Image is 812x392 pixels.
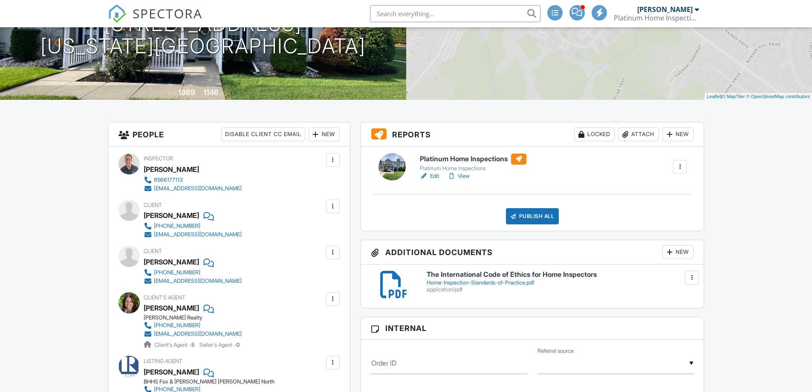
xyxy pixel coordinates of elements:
a: © OpenStreetMap contributors [746,94,810,99]
span: Client's Agent - [154,342,196,348]
div: BHHS Fox & [PERSON_NAME] [PERSON_NAME] North [144,378,331,385]
span: sq. ft. [220,90,232,96]
div: Home-Inspection-Standards-of-Practice.pdf [427,279,694,286]
strong: 0 [236,342,240,348]
span: Seller's Agent - [199,342,240,348]
div: 1989 [178,88,195,97]
a: [EMAIL_ADDRESS][DOMAIN_NAME] [144,330,242,338]
h3: Internal [361,317,704,340]
a: [PERSON_NAME] [144,366,199,378]
span: Client's Agent [144,294,185,301]
div: Platinum Home Inspections [420,165,526,172]
a: Leaflet [707,94,721,99]
img: The Best Home Inspection Software - Spectora [108,4,127,23]
div: [PERSON_NAME] [144,256,199,268]
h3: Additional Documents [361,240,704,264]
a: SPECTORA [108,12,202,29]
div: [PERSON_NAME] [144,209,199,222]
div: application/pdf [427,286,694,293]
a: [PERSON_NAME] [144,302,199,314]
div: [PHONE_NUMBER] [154,269,200,276]
a: Edit [420,172,439,180]
div: Publish All [506,208,559,224]
a: [EMAIL_ADDRESS][DOMAIN_NAME] [144,277,242,285]
label: Referral source [537,347,574,355]
div: Disable Client CC Email [221,128,305,141]
label: Order ID [371,358,396,368]
a: Platinum Home Inspections Platinum Home Inspections [420,154,526,172]
div: Attach [618,128,659,141]
span: Inspector [144,155,173,162]
div: [PERSON_NAME] Realty [144,314,249,321]
input: Search everything... [370,5,540,22]
div: [EMAIL_ADDRESS][DOMAIN_NAME] [154,185,242,192]
div: Platinum Home Inspections [614,14,699,22]
div: 1146 [203,88,219,97]
h1: [STREET_ADDRESS] [US_STATE][GEOGRAPHIC_DATA] [40,13,366,58]
span: Built [168,90,177,96]
div: Locked [574,128,615,141]
a: [PHONE_NUMBER] [144,321,242,330]
div: [EMAIL_ADDRESS][DOMAIN_NAME] [154,331,242,337]
h3: Reports [361,122,704,147]
a: View [448,172,470,180]
div: New [309,128,340,141]
a: [EMAIL_ADDRESS][DOMAIN_NAME] [144,184,242,193]
div: [PHONE_NUMBER] [154,322,200,329]
span: Listing Agent [144,358,182,364]
div: [EMAIL_ADDRESS][DOMAIN_NAME] [154,231,242,238]
a: [PHONE_NUMBER] [144,268,242,277]
div: [PERSON_NAME] [637,5,693,14]
a: The International Code of Ethics for Home Inspectors Home-Inspection-Standards-of-Practice.pdf ap... [427,271,694,293]
a: [EMAIL_ADDRESS][DOMAIN_NAME] [144,230,242,239]
div: [PERSON_NAME] [144,163,199,176]
h6: The International Code of Ethics for Home Inspectors [427,271,694,279]
h6: Platinum Home Inspections [420,154,526,165]
h3: People [108,122,350,147]
strong: 5 [191,342,195,348]
div: [EMAIL_ADDRESS][DOMAIN_NAME] [154,278,242,285]
span: SPECTORA [133,4,202,22]
div: | [705,93,812,100]
a: 8566177113 [144,176,242,184]
div: New [662,245,694,259]
a: [PHONE_NUMBER] [144,222,242,230]
div: 8566177113 [154,177,183,183]
div: [PHONE_NUMBER] [154,223,200,229]
span: Client [144,248,162,254]
span: Client [144,202,162,208]
div: New [662,128,694,141]
a: © MapTiler [722,94,745,99]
